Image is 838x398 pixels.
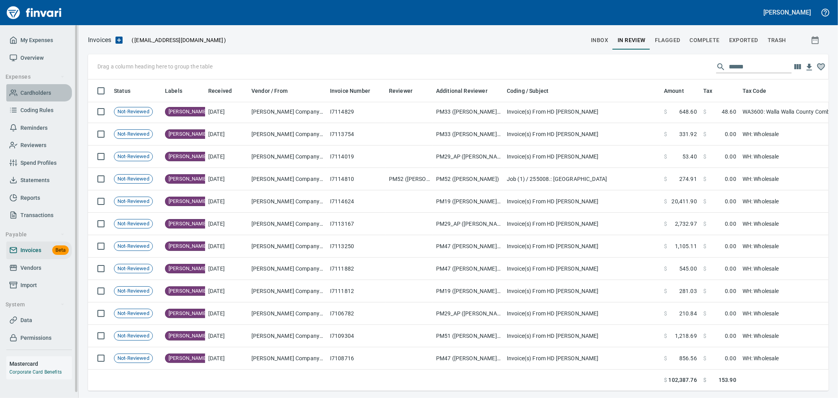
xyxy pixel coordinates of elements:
span: 856.56 [679,354,697,362]
td: PM33 ([PERSON_NAME], elleb, [PERSON_NAME], [PERSON_NAME]) [433,123,504,146]
td: [PERSON_NAME] Company Inc. (1-10431) [248,101,327,123]
span: 0.00 [725,220,736,228]
span: 0.00 [725,332,736,340]
td: Invoice(s) From HD [PERSON_NAME] [504,213,661,235]
td: I7113754 [327,123,386,146]
td: Invoice(s) From HD [PERSON_NAME] [504,123,661,146]
span: System [6,300,65,310]
span: 2,732.97 [675,220,697,228]
td: PM51 ([PERSON_NAME], [PERSON_NAME]) [433,325,504,347]
span: [PERSON_NAME] [165,310,210,317]
span: Tax Code [743,86,766,96]
span: Exported [729,35,758,45]
h5: [PERSON_NAME] [764,8,811,17]
span: $ [703,197,706,205]
span: Reviewers [20,140,46,150]
td: Invoice(s) From HD [PERSON_NAME] [504,302,661,325]
span: 331.92 [679,130,697,138]
span: Expenses [6,72,65,82]
td: PM19 ([PERSON_NAME], [PERSON_NAME]) [433,190,504,213]
a: Statements [6,171,72,189]
td: PM47 ([PERSON_NAME], raleight, staceyp) [433,235,504,258]
span: $ [664,242,667,250]
td: PM29_AP ([PERSON_NAME], [PERSON_NAME], [PERSON_NAME], [PERSON_NAME], vernp) [433,213,504,235]
td: I7114829 [327,101,386,123]
span: $ [664,376,667,384]
span: Status [114,86,130,96]
span: Invoices [20,245,41,255]
span: $ [664,175,667,183]
span: $ [703,175,706,183]
span: $ [703,220,706,228]
span: Vendor / From [251,86,288,96]
a: Coding Rules [6,101,72,119]
span: $ [703,242,706,250]
td: Invoice(s) From HD [PERSON_NAME] [504,280,661,302]
span: Vendors [20,263,41,273]
td: I7108716 [327,347,386,370]
td: [DATE] [205,347,248,370]
td: WH: Wholesale [739,302,838,325]
td: WH: Wholesale [739,123,838,146]
a: Reports [6,189,72,207]
span: [PERSON_NAME] [165,265,210,273]
span: Not-Reviewed [114,332,152,340]
span: $ [703,108,706,116]
span: [PERSON_NAME] [165,220,210,228]
td: [PERSON_NAME] Company Inc. (1-10431) [248,213,327,235]
span: $ [664,197,667,205]
td: WH: Wholesale [739,325,838,347]
td: WH: Wholesale [739,168,838,190]
a: Transactions [6,206,72,224]
td: [PERSON_NAME] Company Inc. (1-10431) [248,168,327,190]
td: I7106782 [327,302,386,325]
span: Cardholders [20,88,51,98]
span: 0.00 [725,197,736,205]
a: Finvari [5,3,64,22]
span: $ [703,265,706,273]
td: [PERSON_NAME] Company Inc. (1-10431) [248,347,327,370]
button: Column choices favorited. Click to reset to default [815,61,827,73]
button: System [2,297,68,312]
td: PM52 ([PERSON_NAME]) [433,168,504,190]
td: I7109304 [327,325,386,347]
td: WA3600: Walla Walla County Combined 8.1% [739,101,838,123]
a: Overview [6,49,72,67]
span: [PERSON_NAME] [165,332,210,340]
td: Invoice(s) From HD [PERSON_NAME] [504,235,661,258]
button: Choose columns to display [792,61,803,73]
td: I7114810 [327,168,386,190]
span: $ [664,130,667,138]
a: Permissions [6,329,72,347]
span: Statements [20,175,50,185]
span: $ [664,310,667,317]
span: Not-Reviewed [114,131,152,138]
span: Additional Reviewer [436,86,488,96]
button: Download Table [803,61,815,73]
td: Invoice(s) From HD [PERSON_NAME] [504,101,661,123]
span: Reports [20,193,40,203]
span: [PERSON_NAME] [165,175,210,183]
span: Data [20,315,32,325]
span: Flagged [655,35,680,45]
span: $ [664,332,667,340]
button: [PERSON_NAME] [762,6,813,18]
span: 0.00 [725,153,736,160]
span: Vendor / From [251,86,298,96]
span: [EMAIL_ADDRESS][DOMAIN_NAME] [134,36,224,44]
td: [PERSON_NAME] Company Inc. (1-10431) [248,258,327,280]
span: 1,105.11 [675,242,697,250]
td: PM47 ([PERSON_NAME], raleight, staceyp) [433,258,504,280]
span: My Expenses [20,35,53,45]
td: PM52 ([PERSON_NAME]) [386,168,433,190]
td: [PERSON_NAME] Company Inc. (1-10431) [248,325,327,347]
span: 0.00 [725,175,736,183]
span: Import [20,280,37,290]
span: Reminders [20,123,48,133]
span: Status [114,86,141,96]
td: WH: Wholesale [739,280,838,302]
td: I7111812 [327,280,386,302]
span: $ [703,130,706,138]
span: 48.60 [722,108,736,116]
span: Not-Reviewed [114,153,152,160]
